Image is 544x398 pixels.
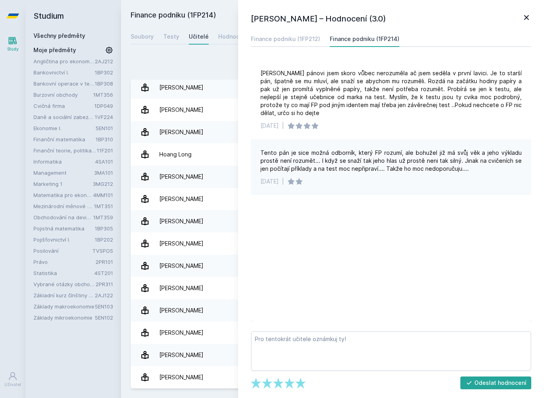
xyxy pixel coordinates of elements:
[33,314,95,322] a: Základy mikroekonomie
[131,232,534,255] a: [PERSON_NAME] 1 hodnocení 5.0
[159,325,204,341] div: [PERSON_NAME]
[33,291,95,299] a: Základní kurz čínštiny B (A1)
[163,33,179,41] div: Testy
[131,29,154,45] a: Soubory
[33,169,94,177] a: Management
[260,178,279,185] div: [DATE]
[282,122,284,130] div: |
[131,322,534,344] a: [PERSON_NAME] 1 hodnocení 5.0
[33,68,95,76] a: Bankovnictví I.
[97,147,113,154] a: 11F201
[159,280,204,296] div: [PERSON_NAME]
[33,124,96,132] a: Ekonomie I.
[33,135,96,143] a: Finanční matematika
[33,302,95,310] a: Základy makroekonomie
[93,181,113,187] a: 3MG212
[159,102,204,118] div: [PERSON_NAME]
[131,33,154,41] div: Soubory
[94,203,113,209] a: 1MT351
[96,281,113,287] a: 2PR311
[163,29,179,45] a: Testy
[218,29,248,45] a: Hodnocení
[131,299,534,322] a: [PERSON_NAME] 4 hodnocení 5.0
[95,236,113,243] a: 1BP202
[131,210,534,232] a: [PERSON_NAME] 14 hodnocení 4.4
[2,367,24,392] a: Uživatel
[33,80,95,88] a: Bankovní operace v teorii a praxi
[33,224,95,232] a: Pojistná matematika
[33,258,96,266] a: Právo
[218,33,248,41] div: Hodnocení
[33,280,96,288] a: Vybrané otázky obchodního práva
[95,69,113,76] a: 1BP302
[33,102,94,110] a: Cvičná firma
[131,143,534,166] a: Hoang Long 1 hodnocení 5.0
[282,178,284,185] div: |
[94,103,113,109] a: 1DP049
[131,99,534,121] a: [PERSON_NAME]
[33,146,97,154] a: Finanční teorie, politika a instituce
[159,191,204,207] div: [PERSON_NAME]
[159,213,204,229] div: [PERSON_NAME]
[159,169,204,185] div: [PERSON_NAME]
[33,236,95,244] a: Pojišťovnictví I.
[96,259,113,265] a: 2PR101
[95,80,113,87] a: 1BP308
[93,192,113,198] a: 4MM101
[131,344,534,366] a: [PERSON_NAME] 4 hodnocení 2.8
[131,277,534,299] a: [PERSON_NAME] 2 hodnocení 5.0
[95,303,113,310] a: 5EN103
[189,29,209,45] a: Učitelé
[159,124,204,140] div: [PERSON_NAME]
[94,270,113,276] a: 4ST201
[95,292,113,298] a: 2AJ122
[260,69,522,117] div: [PERSON_NAME] pánovi jsem skoro vůbec nerozuměla ač jsem seděla v první lavici. Je to starší pán,...
[33,32,85,39] a: Všechny předměty
[159,80,204,96] div: [PERSON_NAME]
[131,366,534,388] a: [PERSON_NAME] 3 hodnocení 3.7
[33,113,95,121] a: Daně a sociální zabezpečení
[33,46,76,54] span: Moje předměty
[33,269,94,277] a: Statistika
[4,382,21,388] div: Uživatel
[159,146,192,162] div: Hoang Long
[7,46,19,52] div: Study
[131,255,534,277] a: [PERSON_NAME] 6 hodnocení 5.0
[95,225,113,232] a: 1BP305
[33,247,92,255] a: Posilování
[33,213,93,221] a: Obchodování na devizovém trhu
[159,302,204,318] div: [PERSON_NAME]
[95,58,113,64] a: 2AJ212
[95,158,113,165] a: 4SA101
[95,114,113,120] a: 1VF224
[2,32,24,56] a: Study
[33,57,95,65] a: Angličtina pro ekonomická studia 2 (B2/C1)
[33,158,95,166] a: Informatika
[131,76,534,99] a: [PERSON_NAME] 7 hodnocení 4.1
[92,248,113,254] a: TVSPOS
[189,33,209,41] div: Učitelé
[159,258,204,274] div: [PERSON_NAME]
[159,369,204,385] div: [PERSON_NAME]
[260,149,522,173] div: Tento pán je sice možná odborník, který FP rozumí, ale bohužel již má svůj věk a jeho výkladu pro...
[95,314,113,321] a: 5EN102
[159,236,204,252] div: [PERSON_NAME]
[460,377,532,389] button: Odeslat hodnocení
[33,91,93,99] a: Burzovní obchody
[131,166,534,188] a: [PERSON_NAME] 4 hodnocení 4.3
[33,202,94,210] a: Mezinárodní měnové a finanční instituce
[33,180,93,188] a: Marketing 1
[131,188,534,210] a: [PERSON_NAME] 2 hodnocení 3.0
[131,10,445,22] h2: Finance podniku (1FP214)
[33,191,93,199] a: Matematika pro ekonomy
[131,121,534,143] a: [PERSON_NAME] 1 hodnocení 5.0
[96,125,113,131] a: 5EN101
[93,214,113,220] a: 1MT359
[260,122,279,130] div: [DATE]
[159,347,204,363] div: [PERSON_NAME]
[94,170,113,176] a: 3MA101
[93,92,113,98] a: 1MT356
[96,136,113,142] a: 1BP310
